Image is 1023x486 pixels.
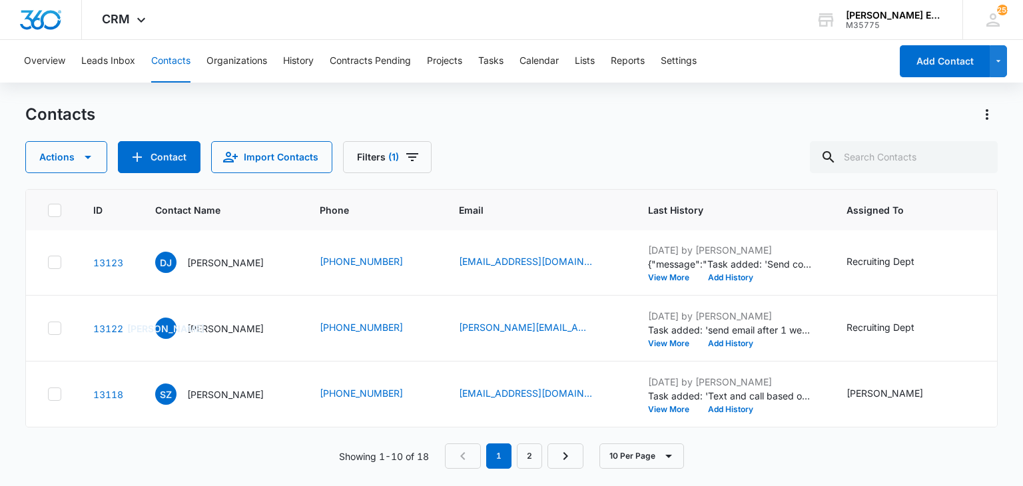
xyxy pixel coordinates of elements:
[976,104,998,125] button: Actions
[93,257,123,268] a: Navigate to contact details page for Danessa Jackson
[155,203,268,217] span: Contact Name
[187,256,264,270] p: [PERSON_NAME]
[155,252,288,273] div: Contact Name - Danessa Jackson - Select to Edit Field
[519,40,559,83] button: Calendar
[810,141,998,173] input: Search Contacts
[320,320,427,336] div: Phone - (281) 635-2394 - Select to Edit Field
[459,203,597,217] span: Email
[330,40,411,83] button: Contracts Pending
[155,383,288,405] div: Contact Name - Samuel Zavaleta - Select to Edit Field
[847,386,923,400] div: [PERSON_NAME]
[25,105,95,124] h1: Contacts
[478,40,504,83] button: Tasks
[343,141,432,173] button: Filters
[661,40,697,83] button: Settings
[997,5,1008,15] div: notifications count
[155,318,176,339] span: [PERSON_NAME]
[847,254,938,270] div: Assigned To - Recruiting Dept - Select to Edit Field
[155,252,176,273] span: DJ
[320,203,408,217] span: Phone
[459,254,616,270] div: Email - djackson4realestate@gmail.com - Select to Edit Field
[847,386,947,402] div: Assigned To - Jessica Crumbaugh - Select to Edit Field
[699,274,763,282] button: Add History
[283,40,314,83] button: History
[847,254,914,268] div: Recruiting Dept
[846,10,943,21] div: account name
[211,141,332,173] button: Import Contacts
[648,309,815,323] p: [DATE] by [PERSON_NAME]
[93,203,104,217] span: ID
[187,322,264,336] p: [PERSON_NAME]
[320,254,427,270] div: Phone - (909) 227-5967 - Select to Edit Field
[118,141,200,173] button: Add Contact
[547,443,583,469] a: Next Page
[93,323,123,334] a: Navigate to contact details page for Jessica Attocknie
[320,386,427,402] div: Phone - (661) 810-0324 - Select to Edit Field
[155,383,176,405] span: SZ
[459,320,616,336] div: Email - jessica.attocknie@kw.com - Select to Edit Field
[320,386,403,400] a: [PHONE_NUMBER]
[648,243,815,257] p: [DATE] by [PERSON_NAME]
[517,443,542,469] a: Page 2
[648,203,795,217] span: Last History
[648,323,815,337] p: Task added: 'send email after 1 week '
[575,40,595,83] button: Lists
[93,389,123,400] a: Navigate to contact details page for Samuel Zavaleta
[155,318,288,339] div: Contact Name - Jessica Attocknie - Select to Edit Field
[847,320,914,334] div: Recruiting Dept
[611,40,645,83] button: Reports
[388,152,399,162] span: (1)
[699,340,763,348] button: Add History
[320,320,403,334] a: [PHONE_NUMBER]
[847,320,938,336] div: Assigned To - Recruiting Dept - Select to Edit Field
[427,40,462,83] button: Projects
[459,386,616,402] div: Email - sam_zavaleta@yahoo.com - Select to Edit Field
[599,443,684,469] button: 10 Per Page
[459,254,592,268] a: [EMAIL_ADDRESS][DOMAIN_NAME]
[151,40,190,83] button: Contacts
[699,405,763,413] button: Add History
[206,40,267,83] button: Organizations
[339,449,429,463] p: Showing 1-10 of 18
[648,257,815,271] p: {"message":"Task added: 'Send contract, email and after contrcat message for spam folder '","link...
[648,389,815,403] p: Task added: 'Text and call based on convo '
[320,254,403,268] a: [PHONE_NUMBER]
[648,340,699,348] button: View More
[648,375,815,389] p: [DATE] by [PERSON_NAME]
[459,320,592,334] a: [PERSON_NAME][EMAIL_ADDRESS][PERSON_NAME][DOMAIN_NAME]
[997,5,1008,15] span: 255
[459,386,592,400] a: [EMAIL_ADDRESS][DOMAIN_NAME]
[24,40,65,83] button: Overview
[846,21,943,30] div: account id
[187,387,264,401] p: [PERSON_NAME]
[25,141,107,173] button: Actions
[900,45,990,77] button: Add Contact
[102,12,130,26] span: CRM
[81,40,135,83] button: Leads Inbox
[648,405,699,413] button: View More
[486,443,511,469] em: 1
[445,443,583,469] nav: Pagination
[648,274,699,282] button: View More
[847,203,984,217] span: Assigned To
